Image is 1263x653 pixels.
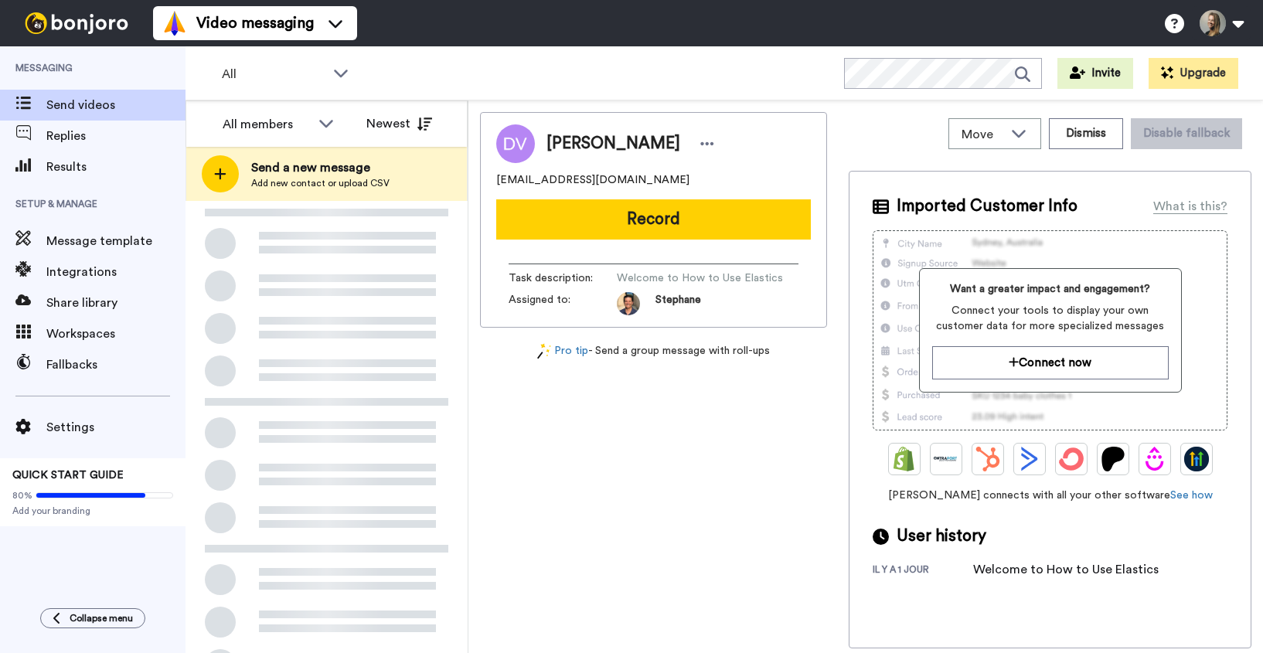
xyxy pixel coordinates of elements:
[12,505,173,517] span: Add your branding
[480,343,827,359] div: - Send a group message with roll-ups
[355,108,444,139] button: Newest
[975,447,1000,471] img: Hubspot
[196,12,314,34] span: Video messaging
[537,343,551,359] img: magic-wand.svg
[546,132,680,155] span: [PERSON_NAME]
[1149,58,1238,89] button: Upgrade
[892,447,917,471] img: Shopify
[1057,58,1133,89] button: Invite
[1170,490,1213,501] a: See how
[537,343,588,359] a: Pro tip
[70,612,133,624] span: Collapse menu
[509,270,617,286] span: Task description :
[973,560,1159,579] div: Welcome to How to Use Elastics
[897,525,986,548] span: User history
[12,489,32,502] span: 80%
[46,263,186,281] span: Integrations
[509,292,617,315] span: Assigned to:
[496,124,535,163] img: Image of Dovile Van der Sterren
[1101,447,1125,471] img: Patreon
[1049,118,1123,149] button: Dismiss
[46,418,186,437] span: Settings
[932,346,1169,379] button: Connect now
[222,65,325,83] span: All
[251,177,390,189] span: Add new contact or upload CSV
[1131,118,1242,149] button: Disable fallback
[1153,197,1227,216] div: What is this?
[46,127,186,145] span: Replies
[223,115,311,134] div: All members
[873,488,1227,503] span: [PERSON_NAME] connects with all your other software
[496,199,811,240] button: Record
[873,563,973,579] div: il y a 1 jour
[251,158,390,177] span: Send a new message
[962,125,1003,144] span: Move
[1059,447,1084,471] img: ConvertKit
[46,96,186,114] span: Send videos
[1184,447,1209,471] img: GoHighLevel
[617,270,783,286] span: Welcome to How to Use Elastics
[932,281,1169,297] span: Want a greater impact and engagement?
[46,294,186,312] span: Share library
[1017,447,1042,471] img: ActiveCampaign
[934,447,958,471] img: Ontraport
[46,158,186,176] span: Results
[932,303,1169,334] span: Connect your tools to display your own customer data for more specialized messages
[897,195,1077,218] span: Imported Customer Info
[162,11,187,36] img: vm-color.svg
[617,292,640,315] img: da5f5293-2c7b-4288-972f-10acbc376891-1597253892.jpg
[19,12,134,34] img: bj-logo-header-white.svg
[46,355,186,374] span: Fallbacks
[46,232,186,250] span: Message template
[12,470,124,481] span: QUICK START GUIDE
[655,292,701,315] span: Stephane
[46,325,186,343] span: Workspaces
[1142,447,1167,471] img: Drip
[40,608,145,628] button: Collapse menu
[496,172,689,188] span: [EMAIL_ADDRESS][DOMAIN_NAME]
